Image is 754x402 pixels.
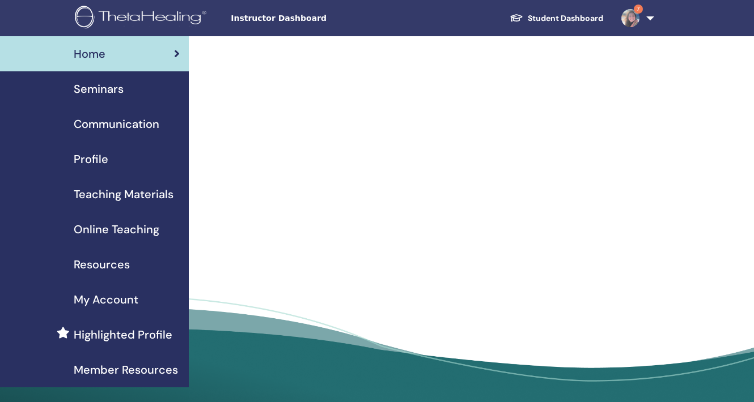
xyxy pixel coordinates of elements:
[74,80,124,97] span: Seminars
[74,151,108,168] span: Profile
[74,326,172,343] span: Highlighted Profile
[621,9,639,27] img: default.jpg
[510,13,523,23] img: graduation-cap-white.svg
[634,5,643,14] span: 7
[231,12,401,24] span: Instructor Dashboard
[74,291,138,308] span: My Account
[501,8,612,29] a: Student Dashboard
[74,45,105,62] span: Home
[75,6,210,31] img: logo.png
[74,116,159,132] span: Communication
[74,186,173,203] span: Teaching Materials
[74,256,130,273] span: Resources
[74,361,178,378] span: Member Resources
[74,221,159,238] span: Online Teaching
